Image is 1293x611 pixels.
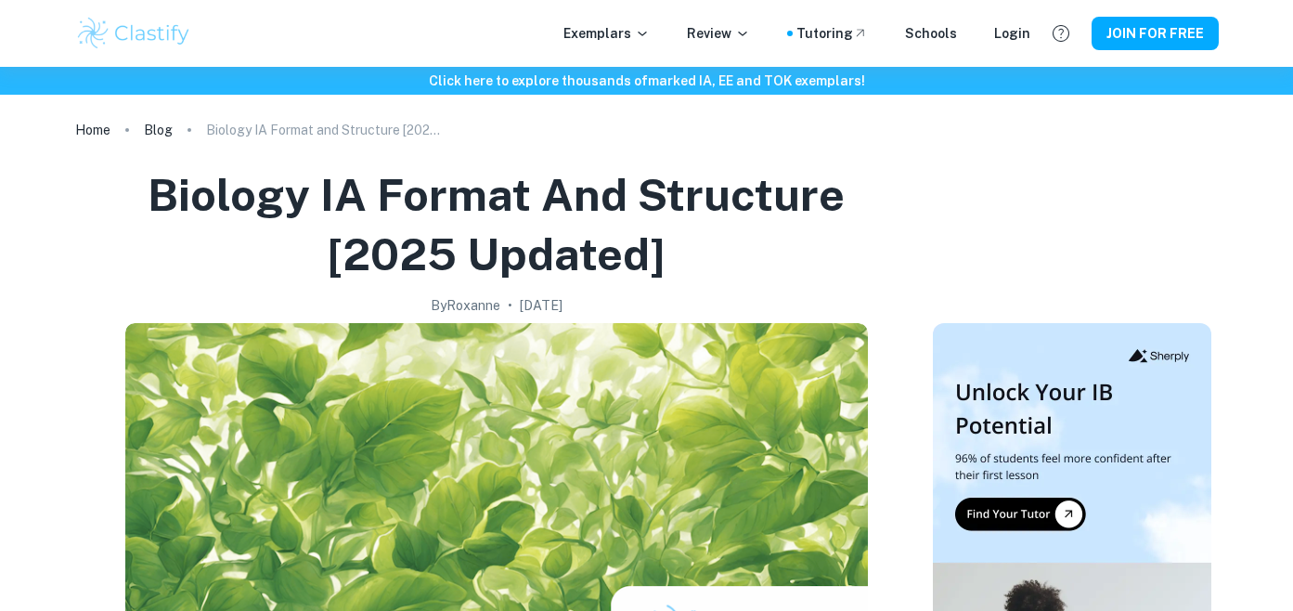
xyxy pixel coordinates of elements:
[994,23,1030,44] a: Login
[431,295,500,316] h2: By Roxanne
[4,71,1289,91] h6: Click here to explore thousands of marked IA, EE and TOK exemplars !
[83,165,911,284] h1: Biology IA Format and Structure [2025 updated]
[144,117,173,143] a: Blog
[508,295,512,316] p: •
[206,120,447,140] p: Biology IA Format and Structure [2025 updated]
[563,23,650,44] p: Exemplars
[75,15,193,52] img: Clastify logo
[75,117,110,143] a: Home
[520,295,562,316] h2: [DATE]
[687,23,750,44] p: Review
[905,23,957,44] a: Schools
[1092,17,1219,50] button: JOIN FOR FREE
[1045,18,1077,49] button: Help and Feedback
[796,23,868,44] a: Tutoring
